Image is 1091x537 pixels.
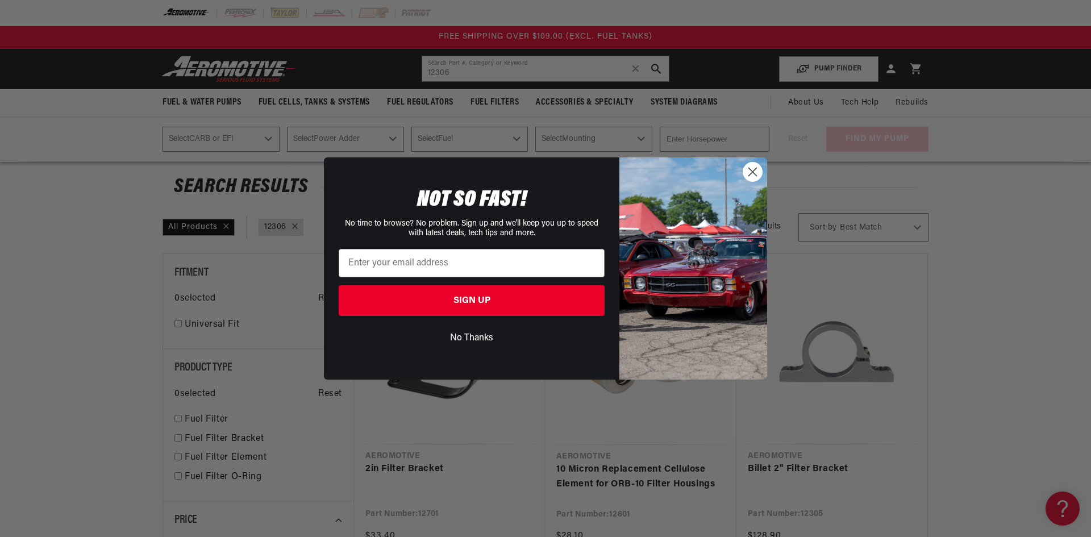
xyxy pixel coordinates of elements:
[339,285,605,316] button: SIGN UP
[345,219,598,238] span: No time to browse? No problem. Sign up and we'll keep you up to speed with latest deals, tech tip...
[339,249,605,277] input: Enter your email address
[417,189,527,211] span: NOT SO FAST!
[743,162,763,182] button: Close dialog
[339,327,605,349] button: No Thanks
[619,157,767,379] img: 85cdd541-2605-488b-b08c-a5ee7b438a35.jpeg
